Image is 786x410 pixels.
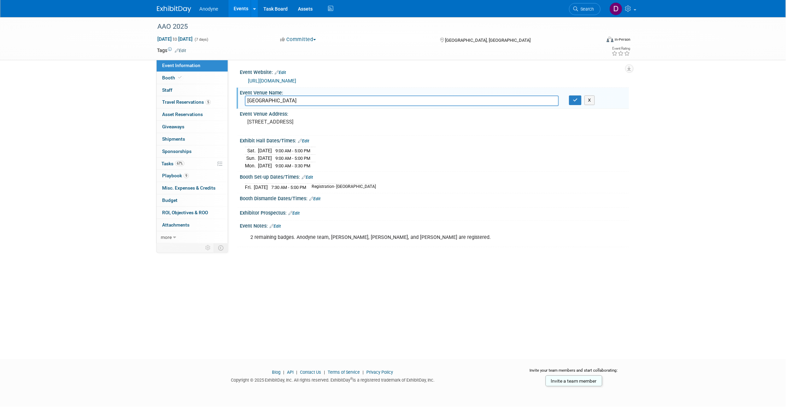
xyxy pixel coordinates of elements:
td: Sat. [245,147,258,155]
span: Anodyne [199,6,218,12]
span: Giveaways [162,124,184,129]
a: Event Information [157,60,228,72]
span: 7:30 AM - 5:00 PM [271,185,306,190]
div: Booth Set-up Dates/Times: [240,172,629,181]
span: Playbook [162,173,189,178]
span: | [361,370,366,375]
div: Event Rating [612,47,630,50]
span: 9:00 AM - 5:00 PM [275,148,310,153]
img: ExhibitDay [157,6,191,13]
a: Terms of Service [328,370,360,375]
span: Shipments [162,136,185,142]
td: Tags [157,47,186,54]
div: Exhibit Hall Dates/Times: [240,136,629,144]
span: Sponsorships [162,149,192,154]
a: Playbook9 [157,170,228,182]
a: Edit [270,224,281,229]
td: Personalize Event Tab Strip [202,243,214,252]
a: Travel Reservations5 [157,96,228,108]
div: Exhibitor Prospectus: [240,208,629,217]
span: Asset Reservations [162,112,203,117]
a: Privacy Policy [367,370,393,375]
a: Edit [309,196,320,201]
a: Edit [175,48,186,53]
span: [DATE] [DATE] [157,36,193,42]
td: Toggle Event Tabs [214,243,228,252]
td: [DATE] [258,162,272,169]
a: Edit [298,139,309,143]
div: In-Person [615,37,631,42]
img: Format-Inperson.png [607,37,614,42]
a: Search [569,3,601,15]
div: AAO 2025 [155,21,590,33]
span: Booth [162,75,183,80]
span: (7 days) [194,37,208,42]
span: Travel Reservations [162,99,211,105]
div: Event Notes: [240,221,629,230]
a: Misc. Expenses & Credits [157,182,228,194]
span: Attachments [162,222,189,228]
a: Invite a team member [546,375,602,386]
a: ROI, Objectives & ROO [157,207,228,219]
img: Dawn Jozwiak [610,2,623,15]
a: [URL][DOMAIN_NAME] [248,78,296,84]
span: 9:00 AM - 5:00 PM [275,156,310,161]
div: Copyright © 2025 ExhibitDay, Inc. All rights reserved. ExhibitDay is a registered trademark of Ex... [157,375,509,383]
pre: [STREET_ADDRESS] [247,119,394,125]
span: | [323,370,327,375]
a: Edit [275,70,286,75]
span: more [161,234,172,240]
span: 9:00 AM - 3:30 PM [275,163,310,168]
td: [DATE] [254,183,268,191]
span: to [172,36,178,42]
button: Committed [278,36,319,43]
a: more [157,231,228,243]
a: API [287,370,294,375]
td: [DATE] [258,155,272,162]
span: 5 [206,100,211,105]
sup: ® [351,377,353,381]
td: Fri. [245,183,254,191]
span: Misc. Expenses & Credits [162,185,215,191]
a: Edit [288,211,300,216]
span: | [295,370,299,375]
td: Registration- [GEOGRAPHIC_DATA] [307,183,376,191]
span: Tasks [161,161,184,166]
div: Event Website: [240,67,629,76]
span: [GEOGRAPHIC_DATA], [GEOGRAPHIC_DATA] [445,38,530,43]
a: Blog [272,370,281,375]
div: Booth Dismantle Dates/Times: [240,193,629,202]
span: Event Information [162,63,200,68]
span: | [282,370,286,375]
a: Staff [157,84,228,96]
span: 9 [184,173,189,178]
a: Contact Us [300,370,322,375]
a: Attachments [157,219,228,231]
span: 67% [175,161,184,166]
i: Booth reservation complete [178,76,182,79]
a: Sponsorships [157,145,228,157]
a: Asset Reservations [157,108,228,120]
a: Shipments [157,133,228,145]
div: 2 remaining badges. Anodyne team, [PERSON_NAME], [PERSON_NAME], and [PERSON_NAME] are registered. [246,231,554,244]
a: Budget [157,194,228,206]
td: Mon. [245,162,258,169]
button: X [585,95,595,105]
a: Giveaways [157,121,228,133]
div: Invite your team members and start collaborating: [519,368,629,378]
span: Staff [162,87,172,93]
td: [DATE] [258,147,272,155]
a: Edit [302,175,313,180]
a: Booth [157,72,228,84]
td: Sun. [245,155,258,162]
span: Search [578,7,594,12]
span: Budget [162,197,178,203]
div: Event Format [560,36,631,46]
div: Event Venue Name: [240,88,629,96]
div: Event Venue Address: [240,109,629,117]
a: Tasks67% [157,158,228,170]
span: ROI, Objectives & ROO [162,210,208,215]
